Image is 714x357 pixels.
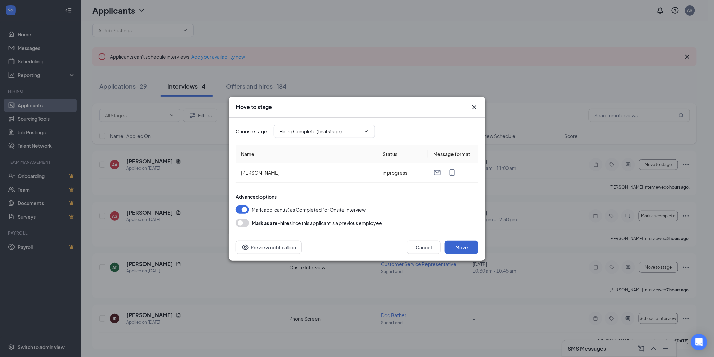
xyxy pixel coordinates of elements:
svg: Eye [241,243,249,251]
th: Name [236,145,377,163]
td: in progress [377,163,428,183]
span: Choose stage : [236,128,268,135]
div: Advanced options [236,193,478,200]
svg: ChevronDown [364,129,369,134]
th: Message format [428,145,478,163]
svg: Cross [470,103,478,111]
div: since this applicant is a previous employee. [252,219,383,227]
span: Mark applicant(s) as Completed for Onsite Interview [252,205,366,214]
div: Open Intercom Messenger [691,334,707,350]
span: [PERSON_NAME] [241,170,279,176]
h3: Move to stage [236,103,272,111]
th: Status [377,145,428,163]
button: Preview notificationEye [236,241,302,254]
b: Mark as a re-hire [252,220,289,226]
button: Move [445,241,478,254]
button: Cancel [407,241,441,254]
svg: Email [433,169,441,177]
button: Close [470,103,478,111]
svg: MobileSms [448,169,456,177]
